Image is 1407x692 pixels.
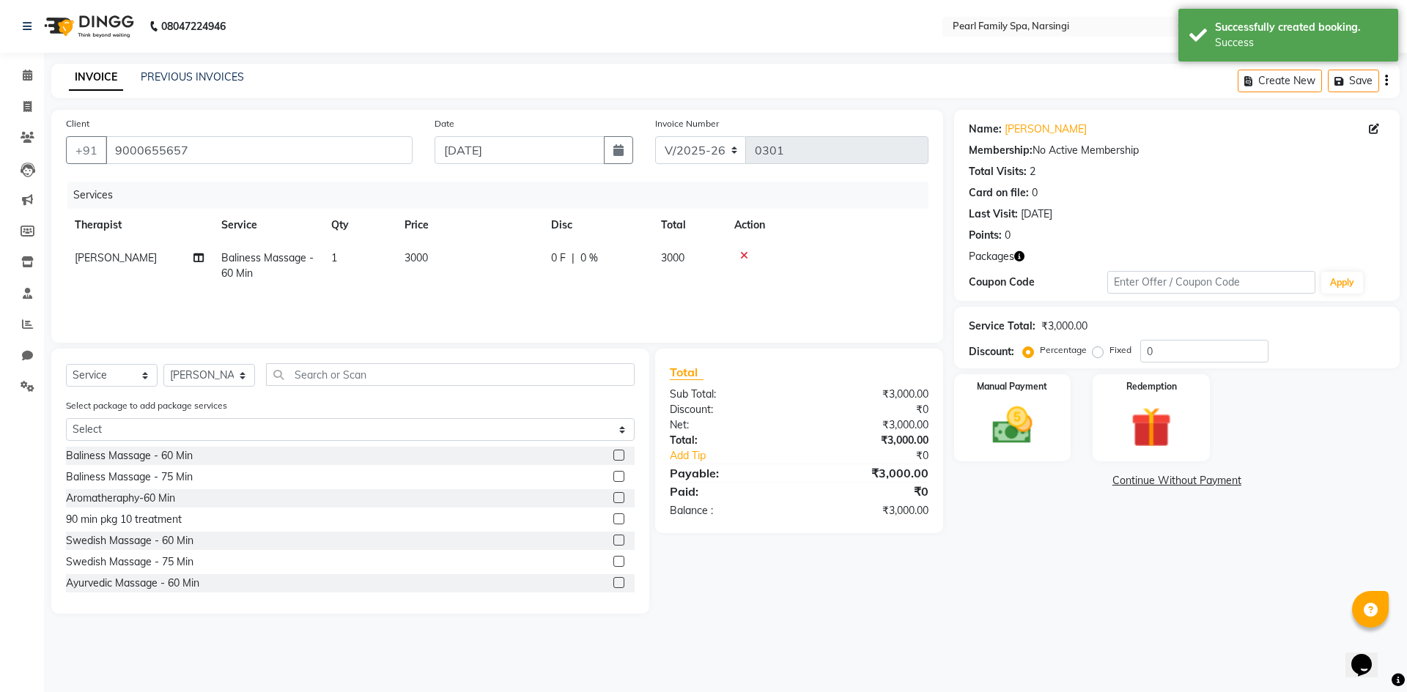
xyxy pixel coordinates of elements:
div: Paid: [659,483,799,500]
div: ₹0 [799,483,939,500]
a: [PERSON_NAME] [1005,122,1087,137]
div: ₹0 [822,448,939,464]
a: PREVIOUS INVOICES [141,70,244,83]
div: Baliness Massage - 75 Min [66,469,193,485]
label: Manual Payment [977,380,1047,393]
a: INVOICE [69,64,123,91]
th: Total [652,209,725,242]
span: Baliness Massage - 60 Min [221,251,314,280]
div: ₹3,000.00 [799,464,939,482]
div: 0 [1032,185,1038,201]
span: 0 % [580,250,598,266]
div: Service Total: [969,319,1035,334]
div: No Active Membership [969,143,1385,158]
div: ₹3,000.00 [799,503,939,518]
span: Total [670,365,703,380]
div: Discount: [659,402,799,417]
div: Card on file: [969,185,1029,201]
div: Discount: [969,344,1014,360]
img: _cash.svg [980,402,1046,449]
button: Save [1328,70,1379,92]
div: ₹3,000.00 [1041,319,1087,334]
div: 0 [1005,228,1011,243]
div: Payable: [659,464,799,482]
div: Membership: [969,143,1033,158]
input: Enter Offer / Coupon Code [1107,271,1315,294]
div: Coupon Code [969,275,1107,290]
span: | [572,250,575,266]
div: Total: [659,433,799,448]
input: Search by Name/Mobile/Email/Code [106,136,413,164]
div: Last Visit: [969,207,1018,222]
div: ₹3,000.00 [799,433,939,448]
span: Packages [969,249,1014,264]
div: ₹3,000.00 [799,387,939,402]
span: [PERSON_NAME] [75,251,157,264]
div: Services [67,182,939,209]
div: Sub Total: [659,387,799,402]
div: [DATE] [1021,207,1052,222]
div: Ayurvedic Massage - 60 Min [66,576,199,591]
div: ₹3,000.00 [799,417,939,433]
div: Aromatheraphy-60 Min [66,491,175,506]
th: Price [396,209,542,242]
span: 0 F [551,250,566,266]
span: 1 [331,251,337,264]
button: +91 [66,136,107,164]
div: Points: [969,228,1002,243]
label: Date [435,117,454,130]
th: Disc [542,209,652,242]
a: Continue Without Payment [957,473,1397,488]
th: Therapist [66,209,213,242]
label: Client [66,117,89,130]
div: Name: [969,122,1002,137]
button: Create New [1238,70,1322,92]
label: Fixed [1109,343,1131,357]
label: Invoice Number [655,117,719,130]
th: Service [213,209,322,242]
img: logo [37,6,138,47]
a: Add Tip [659,448,822,464]
div: Successfully created booking. [1215,20,1387,35]
label: Redemption [1126,380,1177,393]
span: 3000 [405,251,428,264]
input: Search or Scan [266,363,635,386]
th: Qty [322,209,396,242]
label: Percentage [1040,343,1087,357]
span: 3000 [661,251,684,264]
div: 90 min pkg 10 treatment [66,512,182,527]
th: Action [725,209,928,242]
img: _gift.svg [1118,402,1184,453]
div: Swedish Massage - 75 Min [66,554,193,570]
div: Net: [659,417,799,433]
div: Swedish Massage - 60 Min [66,533,193,548]
div: Total Visits: [969,164,1027,179]
div: Balance : [659,503,799,518]
div: Baliness Massage - 60 Min [66,448,193,464]
b: 08047224946 [161,6,226,47]
div: ₹0 [799,402,939,417]
button: Apply [1321,272,1363,294]
div: 2 [1030,164,1035,179]
label: Select package to add package services [66,399,227,412]
iframe: chat widget [1345,633,1392,677]
div: Success [1215,35,1387,51]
